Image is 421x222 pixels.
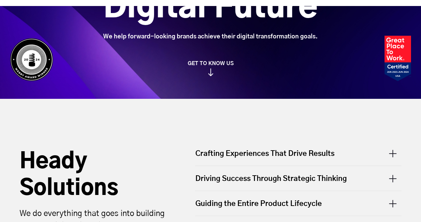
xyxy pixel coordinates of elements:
[20,149,169,202] h2: Heady Solutions
[7,60,414,76] a: GET TO KNOW US
[34,33,387,40] div: We help forward-looking brands achieve their digital transformation goals.
[195,191,401,216] div: Guiding the Entire Product Lifecycle
[195,166,401,191] div: Driving Success Through Strategic Thinking
[208,68,213,76] img: arrow_down
[10,38,53,81] img: Heady_WebbyAward_Winner-4
[384,36,411,81] img: Heady_2023_Certification_Badge
[195,149,401,166] div: Crafting Experiences That Drive Results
